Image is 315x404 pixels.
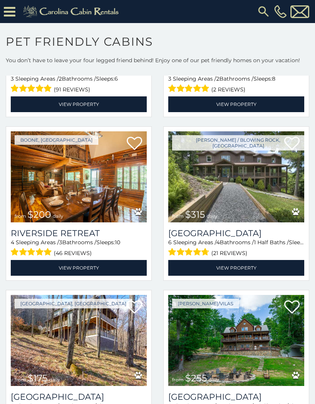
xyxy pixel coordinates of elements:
[185,373,207,384] span: $255
[11,295,147,386] a: Slopeside Lodge from $175 daily
[272,5,288,18] a: [PHONE_NUMBER]
[15,135,98,145] a: Boone, [GEOGRAPHIC_DATA]
[172,377,184,382] span: from
[168,392,304,402] a: [GEOGRAPHIC_DATA]
[257,5,270,18] img: search-regular.svg
[11,131,147,222] a: Riverside Retreat from $200 daily
[168,131,304,222] img: Heavenly Manor
[59,239,62,246] span: 3
[11,96,147,112] a: View Property
[15,377,26,382] span: from
[11,295,147,386] img: Slopeside Lodge
[254,239,289,246] span: 1 Half Baths /
[11,238,147,258] div: Sleeping Areas / Bathrooms / Sleeps:
[168,228,304,238] h3: Heavenly Manor
[168,131,304,222] a: Heavenly Manor from $315 daily
[168,295,304,386] img: Stone Mountain Lodge
[11,392,147,402] a: [GEOGRAPHIC_DATA]
[168,392,304,402] h3: Stone Mountain Lodge
[11,75,147,94] div: Sleeping Areas / Bathrooms / Sleeps:
[11,260,147,276] a: View Property
[168,239,172,246] span: 6
[168,228,304,238] a: [GEOGRAPHIC_DATA]
[115,239,120,246] span: 10
[168,238,304,258] div: Sleeping Areas / Bathrooms / Sleeps:
[216,75,219,82] span: 2
[28,209,51,220] span: $200
[211,84,245,94] span: (2 reviews)
[49,377,60,382] span: daily
[216,239,220,246] span: 4
[172,135,304,151] a: [PERSON_NAME] / Blowing Rock, [GEOGRAPHIC_DATA]
[54,84,90,94] span: (91 reviews)
[28,373,48,384] span: $175
[11,392,147,402] h3: Slopeside Lodge
[172,299,239,308] a: [PERSON_NAME]/Vilas
[127,300,142,316] a: Add to favorites
[127,136,142,152] a: Add to favorites
[211,248,247,258] span: (21 reviews)
[11,75,14,82] span: 3
[168,75,304,94] div: Sleeping Areas / Bathrooms / Sleeps:
[207,213,217,219] span: daily
[11,239,14,246] span: 4
[15,213,26,219] span: from
[168,96,304,112] a: View Property
[272,75,275,82] span: 8
[168,260,304,276] a: View Property
[185,209,205,220] span: $315
[11,131,147,222] img: Riverside Retreat
[284,300,300,316] a: Add to favorites
[209,377,219,382] span: daily
[54,248,92,258] span: (46 reviews)
[19,4,125,19] img: Khaki-logo.png
[59,75,62,82] span: 2
[114,75,118,82] span: 6
[172,213,184,219] span: from
[53,213,63,219] span: daily
[168,75,171,82] span: 3
[15,299,132,308] a: [GEOGRAPHIC_DATA], [GEOGRAPHIC_DATA]
[168,295,304,386] a: Stone Mountain Lodge from $255 daily
[11,228,147,238] a: Riverside Retreat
